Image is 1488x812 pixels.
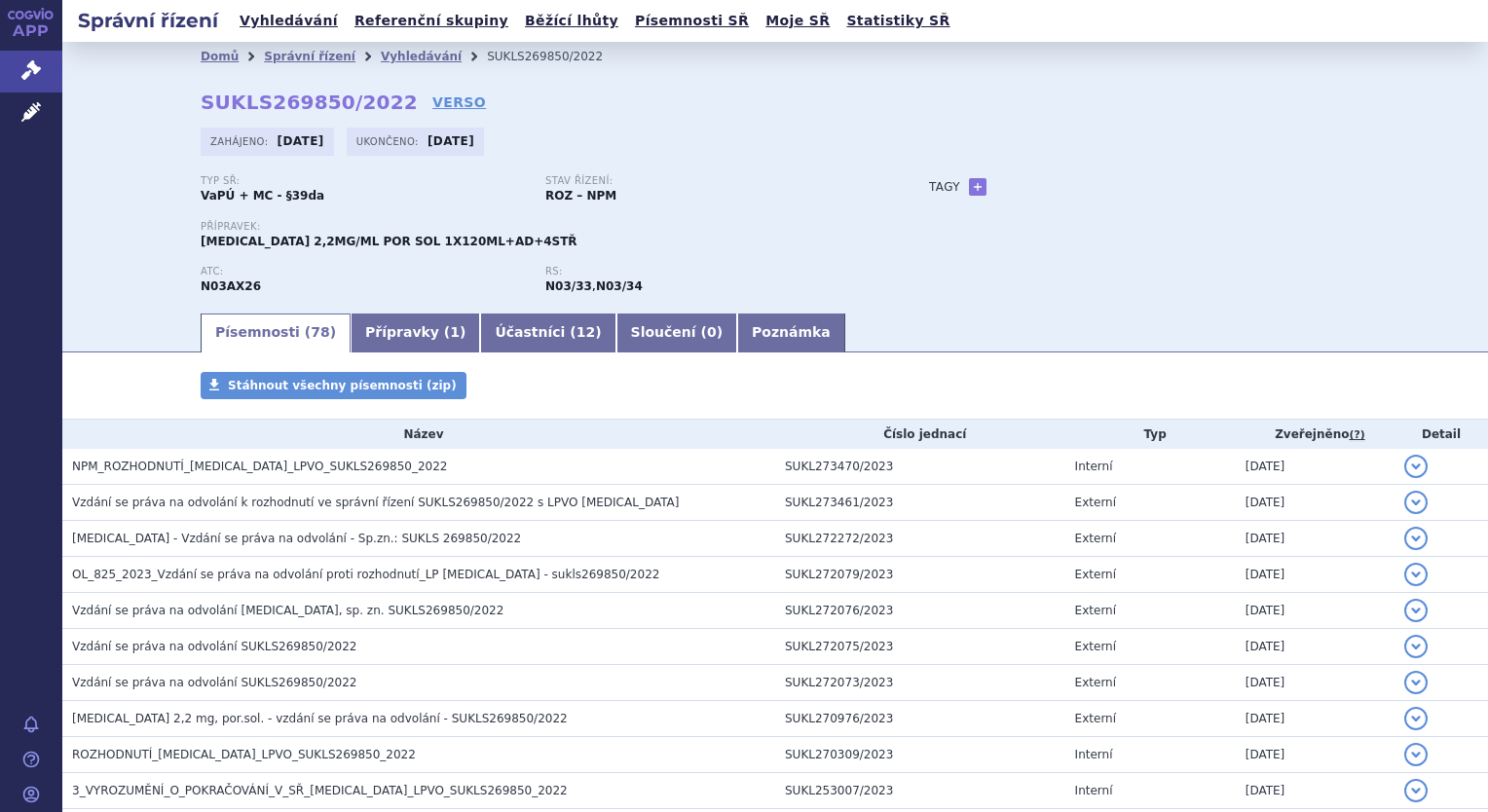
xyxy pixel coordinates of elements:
button: detail [1404,455,1428,478]
button: detail [1404,779,1428,802]
td: SUKL273470/2023 [775,449,1065,485]
td: SUKL253007/2023 [775,773,1065,809]
span: Stáhnout všechny písemnosti (zip) [228,379,457,392]
a: Správní řízení [264,50,355,63]
td: [DATE] [1236,485,1395,521]
a: + [969,178,986,196]
td: [DATE] [1236,449,1395,485]
td: [DATE] [1236,593,1395,629]
a: Účastníci (12) [480,314,615,352]
button: detail [1404,563,1428,586]
span: Externí [1075,712,1116,725]
a: Sloučení (0) [616,314,737,352]
strong: [DATE] [278,134,324,148]
p: ATC: [201,266,526,277]
td: SUKL272073/2023 [775,665,1065,701]
td: [DATE] [1236,773,1395,809]
td: [DATE] [1236,737,1395,773]
h3: Tagy [929,175,960,199]
div: , [545,266,890,295]
a: VERSO [432,92,486,112]
p: Stav řízení: [545,175,871,187]
span: Vzdání se práva na odvolání FINTEPLA, sp. zn. SUKLS269850/2022 [72,604,503,617]
span: Vzdání se práva na odvolání SUKLS269850/2022 [72,676,356,689]
span: Interní [1075,748,1113,761]
button: detail [1404,599,1428,622]
td: SUKL270309/2023 [775,737,1065,773]
button: detail [1404,635,1428,658]
span: 12 [577,324,595,340]
a: Přípravky (1) [351,314,480,352]
span: Vzdání se práva na odvolání SUKLS269850/2022 [72,640,356,653]
button: detail [1404,671,1428,694]
strong: fenfluramin [545,279,592,293]
a: Vyhledávání [381,50,462,63]
span: Externí [1075,496,1116,509]
td: SUKL272076/2023 [775,593,1065,629]
a: Domů [201,50,239,63]
a: Písemnosti SŘ [629,8,755,34]
a: Běžící lhůty [519,8,624,34]
span: [MEDICAL_DATA] 2,2MG/ML POR SOL 1X120ML+AD+4STŘ [201,235,577,248]
button: detail [1404,491,1428,514]
span: 0 [707,324,717,340]
a: Vyhledávání [234,8,344,34]
span: 1 [450,324,460,340]
td: SUKL272272/2023 [775,521,1065,557]
span: ROZHODNUTÍ_FINTEPLA_LPVO_SUKLS269850_2022 [72,748,416,761]
strong: VaPÚ + MC - §39da [201,189,324,203]
strong: ROZ – NPM [545,189,616,203]
span: FINTEPLA - Vzdání se práva na odvolání - Sp.zn.: SUKLS 269850/2022 [72,532,521,545]
a: Statistiky SŘ [840,8,955,34]
span: OL_825_2023_Vzdání se práva na odvolání proti rozhodnutí_LP FINTEPLA - sukls269850/2022 [72,568,659,581]
strong: fenfluramin k přídatné léčbě epileptických záchvatů spojených s Lennoxovým-Gastautovým syndromem [596,279,643,293]
a: Písemnosti (78) [201,314,351,352]
td: [DATE] [1236,557,1395,593]
span: Ukončeno: [356,133,423,149]
th: Číslo jednací [775,420,1065,449]
span: Zahájeno: [210,133,272,149]
th: Typ [1065,420,1236,449]
td: SUKL273461/2023 [775,485,1065,521]
button: detail [1404,527,1428,550]
span: Externí [1075,640,1116,653]
span: Externí [1075,568,1116,581]
h2: Správní řízení [62,7,234,34]
th: Název [62,420,775,449]
td: [DATE] [1236,629,1395,665]
span: NPM_ROZHODNUTÍ_FINTEPLA_LPVO_SUKLS269850_2022 [72,460,447,473]
p: Přípravek: [201,221,890,233]
td: SUKL272075/2023 [775,629,1065,665]
td: [DATE] [1236,665,1395,701]
p: Typ SŘ: [201,175,526,187]
strong: SUKLS269850/2022 [201,91,418,114]
td: SUKL270976/2023 [775,701,1065,737]
span: Externí [1075,532,1116,545]
span: 3_VYROZUMĚNÍ_O_POKRAČOVÁNÍ_V_SŘ_FINTEPLA_LPVO_SUKLS269850_2022 [72,784,568,797]
a: Moje SŘ [760,8,836,34]
a: Poznámka [737,314,845,352]
td: [DATE] [1236,521,1395,557]
abbr: (?) [1349,428,1364,442]
span: Interní [1075,460,1113,473]
th: Zveřejněno [1236,420,1395,449]
a: Stáhnout všechny písemnosti (zip) [201,372,466,399]
span: 78 [311,324,329,340]
span: Fintepla 2,2 mg, por.sol. - vzdání se práva na odvolání - SUKLS269850/2022 [72,712,568,725]
button: detail [1404,743,1428,766]
strong: [DATE] [428,134,474,148]
strong: FENFLURAMIN [201,279,261,293]
a: Referenční skupiny [349,8,514,34]
span: Externí [1075,604,1116,617]
p: RS: [545,266,871,277]
button: detail [1404,707,1428,730]
th: Detail [1395,420,1488,449]
span: Interní [1075,784,1113,797]
td: SUKL272079/2023 [775,557,1065,593]
span: Vzdání se práva na odvolání k rozhodnutí ve správní řízení SUKLS269850/2022 s LPVO FINTEPLA [72,496,679,509]
li: SUKLS269850/2022 [487,42,628,71]
td: [DATE] [1236,701,1395,737]
span: Externí [1075,676,1116,689]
